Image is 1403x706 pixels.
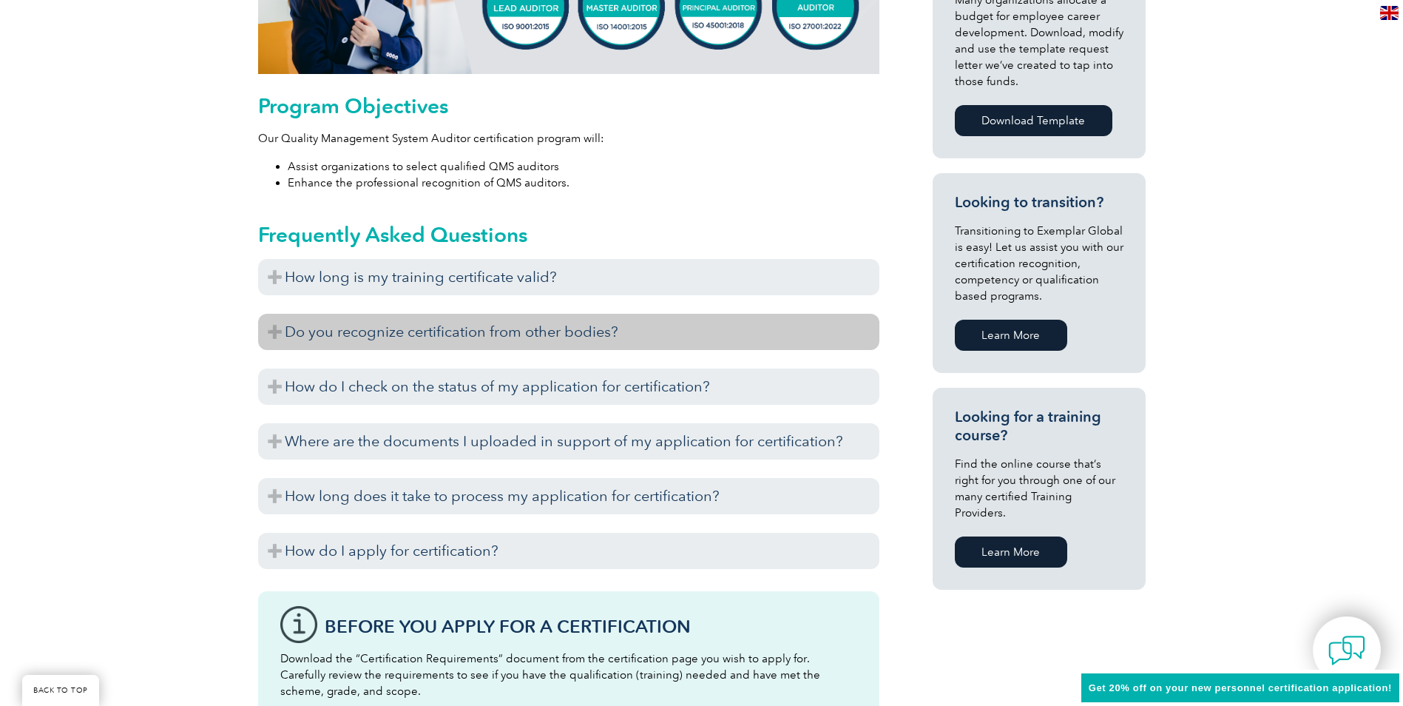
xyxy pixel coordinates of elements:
[955,408,1123,445] h3: Looking for a training course?
[1328,632,1365,669] img: contact-chat.png
[955,320,1067,351] a: Learn More
[325,617,857,636] h3: Before You Apply For a Certification
[955,193,1123,212] h3: Looking to transition?
[1380,6,1399,20] img: en
[258,314,879,350] h3: Do you recognize certification from other bodies?
[955,456,1123,521] p: Find the online course that’s right for you through one of our many certified Training Providers.
[258,423,879,460] h3: Where are the documents I uploaded in support of my application for certification?
[258,94,879,118] h2: Program Objectives
[258,223,879,246] h2: Frequently Asked Questions
[955,105,1112,136] a: Download Template
[955,223,1123,304] p: Transitioning to Exemplar Global is easy! Let us assist you with our certification recognition, c...
[258,259,879,295] h3: How long is my training certificate valid?
[258,478,879,514] h3: How long does it take to process my application for certification?
[258,533,879,569] h3: How do I apply for certification?
[280,650,857,699] p: Download the “Certification Requirements” document from the certification page you wish to apply ...
[22,675,99,706] a: BACK TO TOP
[288,158,879,175] li: Assist organizations to select qualified QMS auditors
[1089,682,1392,693] span: Get 20% off on your new personnel certification application!
[258,130,879,147] p: Our Quality Management System Auditor certification program will:
[258,369,879,405] h3: How do I check on the status of my application for certification?
[288,175,879,191] li: Enhance the professional recognition of QMS auditors.
[955,537,1067,568] a: Learn More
